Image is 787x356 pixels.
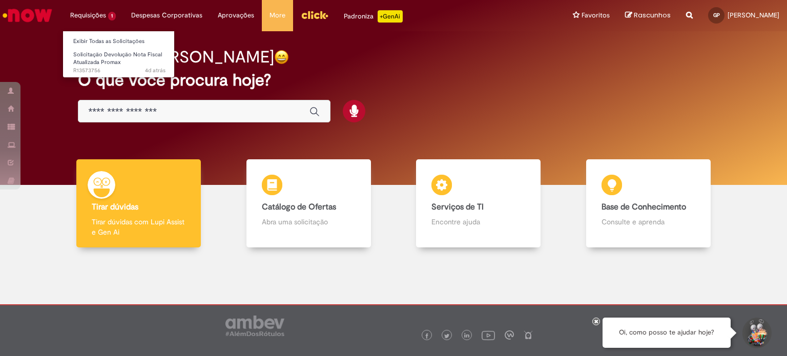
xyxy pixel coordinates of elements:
[73,51,162,67] span: Solicitação Devolução Nota Fiscal Atualizada Promax
[713,12,720,18] span: GP
[378,10,403,23] p: +GenAi
[625,11,671,20] a: Rascunhos
[505,330,514,340] img: logo_footer_workplace.png
[274,50,289,65] img: happy-face.png
[634,10,671,20] span: Rascunhos
[63,36,176,47] a: Exibir Todas as Solicitações
[131,10,202,20] span: Despesas Corporativas
[92,217,185,237] p: Tirar dúvidas com Lupi Assist e Gen Ai
[301,7,328,23] img: click_logo_yellow_360x200.png
[728,11,779,19] span: [PERSON_NAME]
[63,49,176,71] a: Aberto R13573756 : Solicitação Devolução Nota Fiscal Atualizada Promax
[54,159,224,248] a: Tirar dúvidas Tirar dúvidas com Lupi Assist e Gen Ai
[1,5,54,26] img: ServiceNow
[218,10,254,20] span: Aprovações
[582,10,610,20] span: Favoritos
[741,318,772,348] button: Iniciar Conversa de Suporte
[270,10,285,20] span: More
[602,217,695,227] p: Consulte e aprenda
[431,217,525,227] p: Encontre ajuda
[108,12,116,20] span: 1
[431,202,484,212] b: Serviços de TI
[602,202,686,212] b: Base de Conhecimento
[564,159,734,248] a: Base de Conhecimento Consulte e aprenda
[603,318,731,348] div: Oi, como posso te ajudar hoje?
[464,333,469,339] img: logo_footer_linkedin.png
[73,67,165,75] span: R13573756
[78,71,710,89] h2: O que você procura hoje?
[262,217,356,227] p: Abra uma solicitação
[444,333,449,339] img: logo_footer_twitter.png
[145,67,165,74] time: 28/09/2025 09:22:40
[70,10,106,20] span: Requisições
[393,159,564,248] a: Serviços de TI Encontre ajuda
[225,316,284,336] img: logo_footer_ambev_rotulo_gray.png
[424,333,429,339] img: logo_footer_facebook.png
[262,202,336,212] b: Catálogo de Ofertas
[344,10,403,23] div: Padroniza
[78,48,274,66] h2: Bom dia, [PERSON_NAME]
[63,31,175,78] ul: Requisições
[482,328,495,342] img: logo_footer_youtube.png
[224,159,394,248] a: Catálogo de Ofertas Abra uma solicitação
[145,67,165,74] span: 4d atrás
[524,330,533,340] img: logo_footer_naosei.png
[92,202,138,212] b: Tirar dúvidas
